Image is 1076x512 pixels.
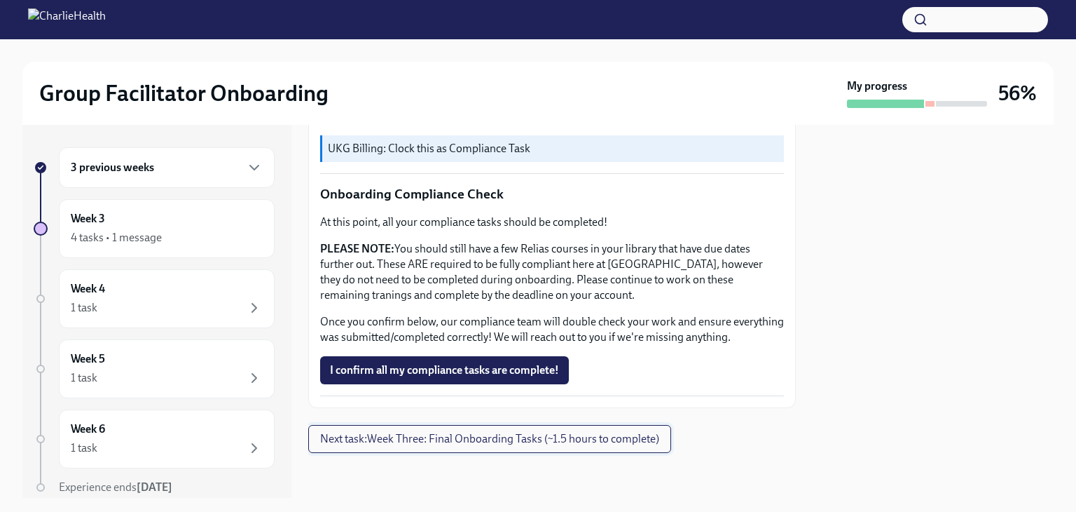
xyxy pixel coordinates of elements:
h2: Group Facilitator Onboarding [39,79,329,107]
span: I confirm all my compliance tasks are complete! [330,363,559,377]
p: You should still have a few Relias courses in your library that have due dates further out. These... [320,241,784,303]
strong: My progress [847,79,907,94]
strong: PLEASE NOTE: [320,242,394,255]
h3: 56% [998,81,1037,106]
div: 3 previous weeks [59,147,275,188]
span: Next task : Week Three: Final Onboarding Tasks (~1.5 hours to complete) [320,432,659,446]
a: Week 51 task [34,339,275,398]
p: UKG Billing: Clock this as Compliance Task [328,141,778,156]
h6: Week 5 [71,351,105,367]
h6: Week 6 [71,422,105,437]
div: 1 task [71,440,97,456]
strong: [DATE] [137,480,172,494]
div: 1 task [71,300,97,316]
p: At this point, all your compliance tasks should be completed! [320,215,784,230]
img: CharlieHealth [28,8,106,31]
a: Week 61 task [34,410,275,469]
h6: Week 4 [71,281,105,297]
div: 4 tasks • 1 message [71,230,162,245]
span: Experience ends [59,480,172,494]
a: Week 41 task [34,269,275,328]
a: Week 34 tasks • 1 message [34,199,275,258]
h6: 3 previous weeks [71,160,154,175]
div: 1 task [71,370,97,386]
p: Onboarding Compliance Check [320,185,784,203]
button: I confirm all my compliance tasks are complete! [320,356,569,384]
h6: Week 3 [71,211,105,227]
button: Next task:Week Three: Final Onboarding Tasks (~1.5 hours to complete) [308,425,671,453]
p: Once you confirm below, our compliance team will double check your work and ensure everything was... [320,314,784,345]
